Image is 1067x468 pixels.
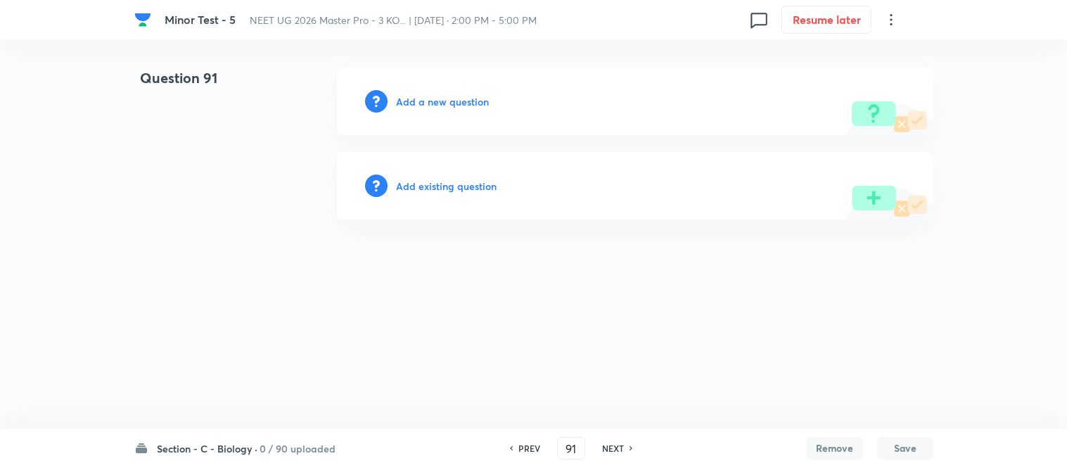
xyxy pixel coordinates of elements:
[602,442,624,455] h6: NEXT
[134,11,151,28] img: Company Logo
[165,12,236,27] span: Minor Test - 5
[260,441,336,456] h6: 0 / 90 uploaded
[877,437,933,460] button: Save
[250,13,537,27] span: NEET UG 2026 Master Pro - 3 KO... | [DATE] · 2:00 PM - 5:00 PM
[396,94,489,109] h6: Add a new question
[396,179,497,194] h6: Add existing question
[781,6,871,34] button: Resume later
[134,11,154,28] a: Company Logo
[807,437,863,460] button: Remove
[134,68,292,100] h4: Question 91
[157,441,257,456] h6: Section - C - Biology ·
[518,442,540,455] h6: PREV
